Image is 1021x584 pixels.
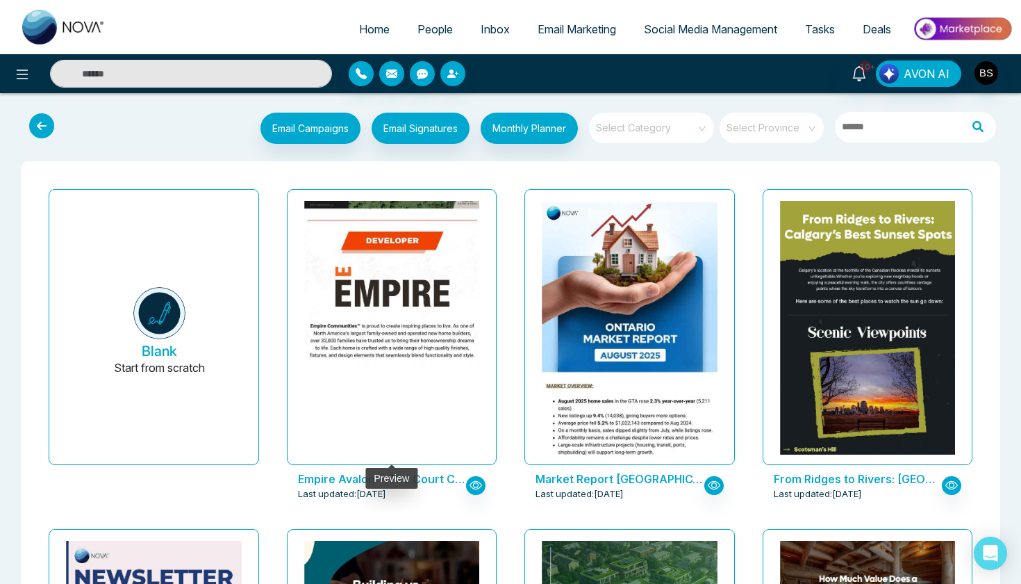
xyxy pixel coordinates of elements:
[630,16,791,42] a: Social Media Management
[404,16,467,42] a: People
[260,113,360,144] button: Email Campaigns
[863,22,891,36] span: Deals
[372,113,470,144] button: Email Signatures
[912,13,1013,44] img: Market-place.gif
[360,113,470,147] a: Email Signatures
[114,359,205,393] p: Start from scratch
[249,120,360,134] a: Email Campaigns
[536,487,624,501] span: Last updated: [DATE]
[345,16,404,42] a: Home
[417,22,453,36] span: People
[644,22,777,36] span: Social Media Management
[72,201,247,464] button: BlankStart from scratch
[974,61,998,85] img: User Avatar
[805,22,835,36] span: Tasks
[467,16,524,42] a: Inbox
[22,10,106,44] img: Nova CRM Logo
[133,287,185,339] img: novacrm
[859,60,872,73] span: 10+
[904,65,949,82] span: AVON AI
[298,471,467,487] p: Empire Avalon - The Court Collection
[774,487,862,501] span: Last updated: [DATE]
[536,471,704,487] p: Market Report Ontario - August 2025
[791,16,849,42] a: Tasks
[470,113,578,147] a: Monthly Planner
[842,60,876,85] a: 10+
[359,22,390,36] span: Home
[481,22,510,36] span: Inbox
[538,22,616,36] span: Email Marketing
[774,471,943,487] p: From Ridges to Rivers: Calgary’s Best Sunset Spots
[876,60,961,87] button: AVON AI
[879,64,899,83] img: Lead Flow
[142,343,177,359] h5: Blank
[524,16,630,42] a: Email Marketing
[298,487,386,501] span: Last updated: [DATE]
[481,113,578,144] button: Monthly Planner
[974,537,1007,570] div: Open Intercom Messenger
[849,16,905,42] a: Deals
